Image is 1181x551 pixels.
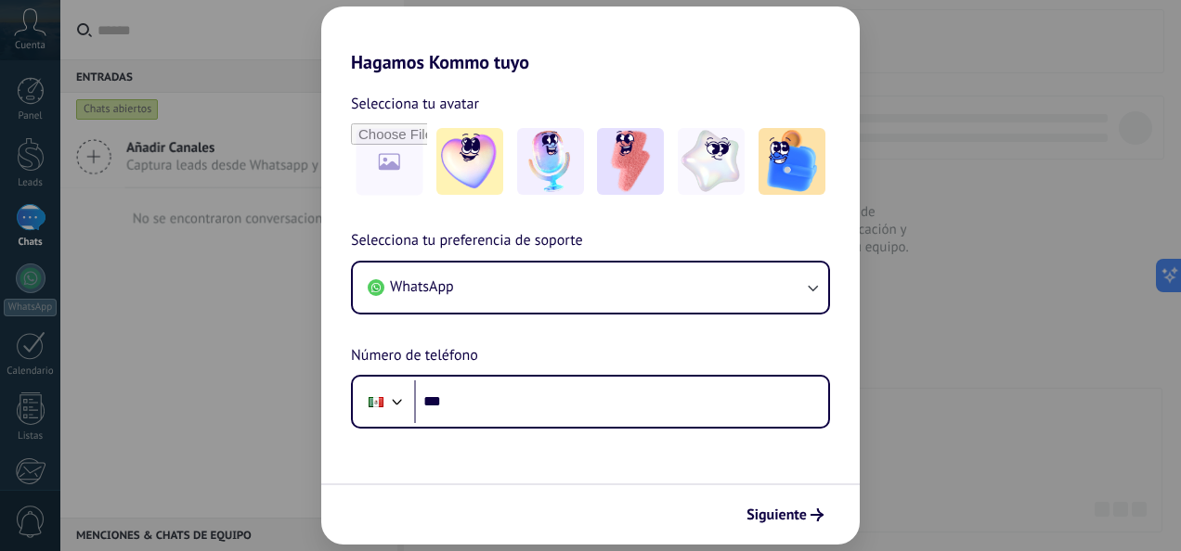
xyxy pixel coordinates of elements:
[351,92,479,116] span: Selecciona tu avatar
[678,128,745,195] img: -4.jpeg
[358,382,394,421] div: Mexico: + 52
[746,508,807,521] span: Siguiente
[351,229,583,253] span: Selecciona tu preferencia de soporte
[351,344,478,368] span: Número de teléfono
[759,128,825,195] img: -5.jpeg
[738,499,832,531] button: Siguiente
[353,263,828,313] button: WhatsApp
[321,6,860,73] h2: Hagamos Kommo tuyo
[597,128,664,195] img: -3.jpeg
[436,128,503,195] img: -1.jpeg
[517,128,584,195] img: -2.jpeg
[390,277,454,296] span: WhatsApp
